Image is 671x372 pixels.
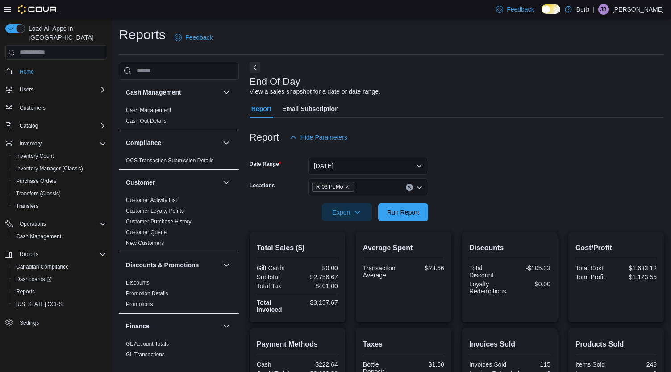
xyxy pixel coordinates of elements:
span: [US_STATE] CCRS [16,301,63,308]
span: Inventory [20,140,42,147]
a: Customers [16,103,49,113]
button: Settings [2,316,110,329]
span: Users [16,84,106,95]
button: Hide Parameters [286,128,351,146]
span: Canadian Compliance [13,261,106,272]
span: Inventory [16,138,106,149]
button: Catalog [16,120,42,131]
span: Feedback [185,33,213,42]
a: Dashboards [13,274,55,285]
a: Canadian Compliance [13,261,72,272]
a: Inventory Manager (Classic) [13,163,87,174]
h3: Compliance [126,138,161,147]
span: Inventory Manager (Classic) [13,163,106,174]
p: [PERSON_NAME] [613,4,664,15]
button: Reports [9,285,110,298]
span: Inventory Count [16,153,54,160]
span: Reports [13,286,106,297]
span: GL Transactions [126,351,165,358]
div: Total Profit [575,273,614,281]
h2: Products Sold [575,339,657,350]
a: GL Transactions [126,351,165,358]
div: Discounts & Promotions [119,277,239,313]
a: New Customers [126,240,164,246]
span: Reports [16,249,106,260]
button: Discounts & Promotions [221,260,232,270]
span: R-03 PoMo [316,182,343,191]
h2: Average Spent [363,243,444,253]
button: Compliance [221,137,232,148]
h2: Cost/Profit [575,243,657,253]
span: Discounts [126,279,150,286]
span: Customer Queue [126,229,167,236]
a: Transfers [13,201,42,211]
div: Cash Management [119,105,239,130]
div: Loyalty Redemptions [469,281,508,295]
h3: Report [250,132,279,143]
button: Reports [16,249,42,260]
a: OCS Transaction Submission Details [126,157,214,164]
a: Customer Loyalty Points [126,208,184,214]
div: Transaction Average [363,265,402,279]
button: Export [322,203,372,221]
span: Email Subscription [282,100,339,118]
span: JB [600,4,607,15]
a: [US_STATE] CCRS [13,299,66,310]
div: $0.00 [299,265,338,272]
div: Total Discount [469,265,508,279]
div: Subtotal [257,273,296,281]
div: $0.00 [512,281,550,288]
h2: Invoices Sold [469,339,550,350]
span: New Customers [126,240,164,247]
span: Transfers [16,203,38,210]
a: Discounts [126,280,150,286]
span: Operations [16,219,106,229]
span: Promotions [126,301,153,308]
span: Catalog [20,122,38,129]
button: Customer [126,178,219,187]
button: Remove R-03 PoMo from selection in this group [345,184,350,190]
span: Transfers (Classic) [13,188,106,199]
strong: Total Invoiced [257,299,282,313]
button: Inventory [16,138,45,149]
nav: Complex example [5,62,106,352]
p: | [593,4,595,15]
button: Operations [2,218,110,230]
span: Customer Loyalty Points [126,207,184,215]
span: Cash Out Details [126,117,167,124]
button: Inventory [2,137,110,150]
button: Cash Management [126,88,219,97]
button: Home [2,65,110,78]
span: Customers [20,104,46,112]
a: Purchase Orders [13,176,60,186]
span: Users [20,86,33,93]
div: $1,123.55 [618,273,657,281]
a: Promotion Details [126,290,168,297]
span: Cash Management [16,233,61,240]
span: Inventory Manager (Classic) [16,165,83,172]
a: Customer Activity List [126,197,177,203]
a: Cash Out Details [126,118,167,124]
div: Total Cost [575,265,614,272]
div: Cash [257,361,296,368]
div: $3,157.67 [299,299,338,306]
h3: Discounts & Promotions [126,260,199,269]
button: Cash Management [221,87,232,98]
span: Canadian Compliance [16,263,69,270]
span: Load All Apps in [GEOGRAPHIC_DATA] [25,24,106,42]
a: Reports [13,286,38,297]
button: Compliance [126,138,219,147]
div: $1.60 [405,361,444,368]
div: Invoices Sold [469,361,508,368]
button: Users [16,84,37,95]
span: Settings [16,317,106,328]
span: Dashboards [16,276,52,283]
h3: Finance [126,322,150,331]
span: Reports [16,288,35,295]
div: Total Tax [257,282,296,289]
span: Promotion Details [126,290,168,297]
button: Cash Management [9,230,110,243]
button: Customer [221,177,232,188]
span: Home [20,68,34,75]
